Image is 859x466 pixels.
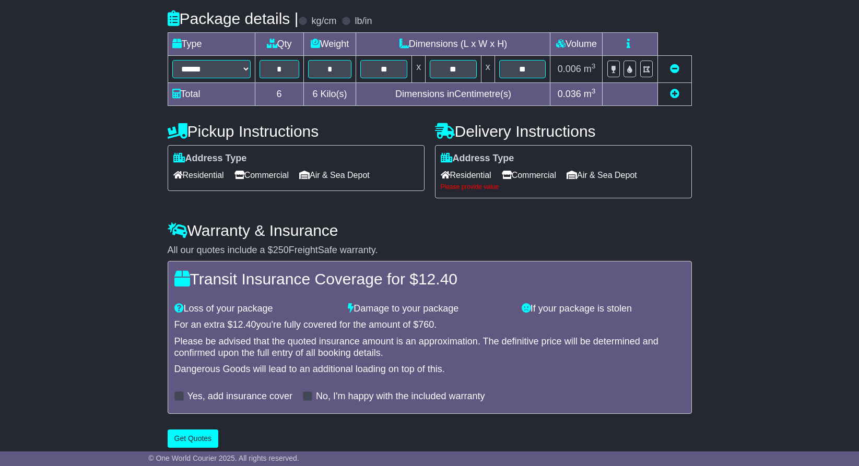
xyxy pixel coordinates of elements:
[168,10,299,27] h4: Package details |
[441,153,514,164] label: Address Type
[412,56,426,83] td: x
[355,16,372,27] label: lb/in
[435,123,692,140] h4: Delivery Instructions
[481,56,495,83] td: x
[356,33,550,56] td: Dimensions (L x W x H)
[168,429,219,448] button: Get Quotes
[174,364,685,375] div: Dangerous Goods will lead to an additional loading on top of this.
[273,245,289,255] span: 250
[418,270,457,288] span: 12.40
[343,303,516,315] div: Damage to your package
[303,83,356,106] td: Kilo(s)
[418,319,434,330] span: 760
[168,245,692,256] div: All our quotes include a $ FreightSafe warranty.
[148,454,299,462] span: © One World Courier 2025. All rights reserved.
[303,33,356,56] td: Weight
[173,153,247,164] label: Address Type
[441,183,686,190] div: Please provide value
[316,391,485,402] label: No, I'm happy with the included warranty
[233,319,256,330] span: 12.40
[174,336,685,359] div: Please be advised that the quoted insurance amount is an approximation. The definitive price will...
[168,222,692,239] h4: Warranty & Insurance
[187,391,292,402] label: Yes, add insurance cover
[299,167,370,183] span: Air & Sea Depot
[550,33,603,56] td: Volume
[255,83,303,106] td: 6
[168,83,255,106] td: Total
[558,89,581,99] span: 0.036
[584,64,596,74] span: m
[670,89,679,99] a: Add new item
[168,123,425,140] h4: Pickup Instructions
[234,167,289,183] span: Commercial
[174,270,685,288] h4: Transit Insurance Coverage for $
[312,89,317,99] span: 6
[255,33,303,56] td: Qty
[168,33,255,56] td: Type
[670,64,679,74] a: Remove this item
[502,167,556,183] span: Commercial
[584,89,596,99] span: m
[174,319,685,331] div: For an extra $ you're fully covered for the amount of $ .
[592,87,596,95] sup: 3
[311,16,336,27] label: kg/cm
[592,62,596,70] sup: 3
[169,303,343,315] div: Loss of your package
[356,83,550,106] td: Dimensions in Centimetre(s)
[558,64,581,74] span: 0.006
[516,303,690,315] div: If your package is stolen
[441,167,491,183] span: Residential
[567,167,637,183] span: Air & Sea Depot
[173,167,224,183] span: Residential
